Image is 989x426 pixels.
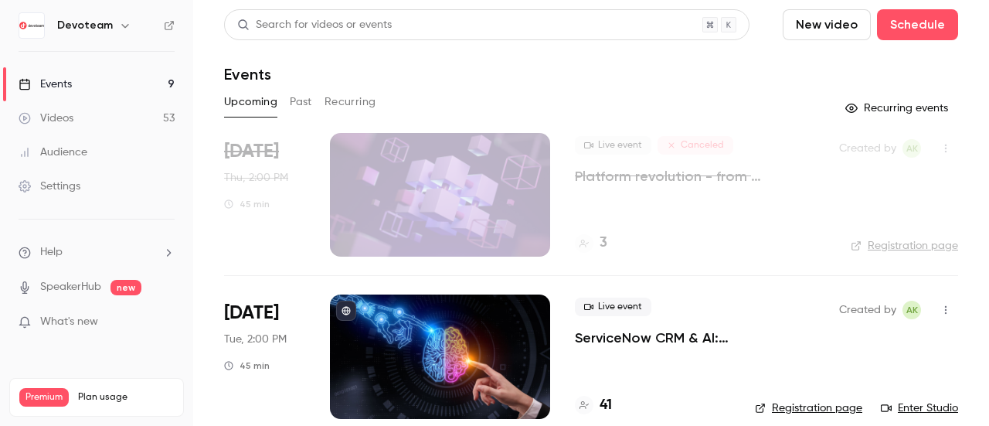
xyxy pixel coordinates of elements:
[851,238,958,254] a: Registration page
[575,395,612,416] a: 41
[19,111,73,126] div: Videos
[600,395,612,416] h4: 41
[57,18,113,33] h6: Devoteam
[19,179,80,194] div: Settings
[575,298,651,316] span: Live event
[224,65,271,83] h1: Events
[755,400,862,416] a: Registration page
[600,233,607,254] h4: 3
[575,329,730,347] a: ServiceNow CRM & AI: Building intelligent customer relationships
[156,315,175,329] iframe: Noticeable Trigger
[110,280,141,295] span: new
[839,301,896,319] span: Created by
[40,314,98,330] span: What's new
[838,96,958,121] button: Recurring events
[224,301,279,325] span: [DATE]
[224,170,288,186] span: Thu, 2:00 PM
[881,400,958,416] a: Enter Studio
[783,9,871,40] button: New video
[19,388,69,407] span: Premium
[40,244,63,261] span: Help
[19,77,72,92] div: Events
[224,90,277,114] button: Upcoming
[237,17,392,33] div: Search for videos or events
[658,136,733,155] span: Canceled
[575,233,607,254] a: 3
[78,391,174,404] span: Plan usage
[224,360,270,372] div: 45 min
[40,279,101,295] a: SpeakerHub
[19,13,44,38] img: Devoteam
[906,139,918,158] span: AK
[575,136,651,155] span: Live event
[902,139,921,158] span: Adrianna Kielin
[19,244,175,261] li: help-dropdown-opener
[224,295,305,418] div: Sep 23 Tue, 2:00 PM (Europe/Amsterdam)
[325,90,376,114] button: Recurring
[877,9,958,40] button: Schedule
[224,133,305,257] div: Sep 18 Thu, 2:00 PM (Europe/Amsterdam)
[906,301,918,319] span: AK
[902,301,921,319] span: Adrianna Kielin
[224,139,279,164] span: [DATE]
[839,139,896,158] span: Created by
[575,167,814,186] a: Platform revolution - from independent research to real-world results
[290,90,312,114] button: Past
[19,145,87,160] div: Audience
[224,332,287,347] span: Tue, 2:00 PM
[224,198,270,210] div: 45 min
